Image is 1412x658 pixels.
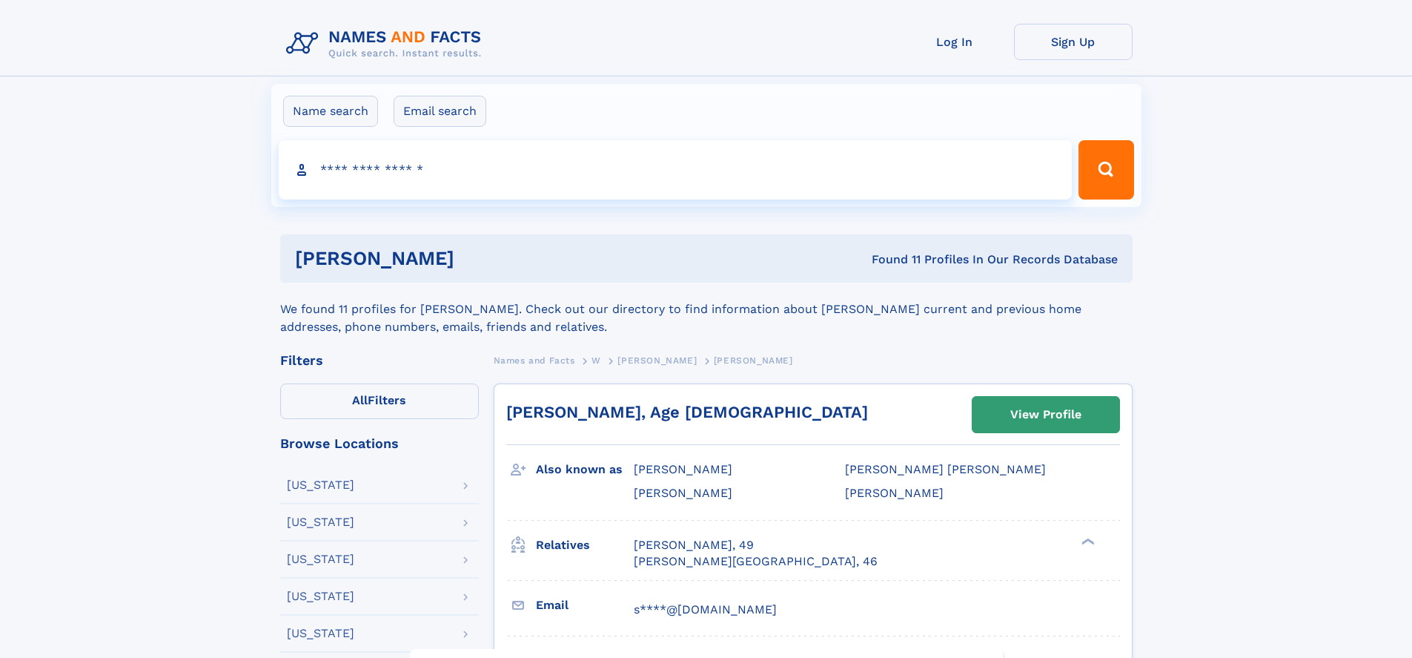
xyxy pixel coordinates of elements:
span: W [591,355,601,366]
h3: Email [536,593,634,618]
div: [US_STATE] [287,479,354,491]
span: [PERSON_NAME] [634,486,732,500]
div: [US_STATE] [287,628,354,639]
span: [PERSON_NAME] [634,462,732,476]
div: [US_STATE] [287,516,354,528]
h1: [PERSON_NAME] [295,249,663,268]
a: W [591,351,601,369]
span: All [352,393,368,407]
div: [US_STATE] [287,590,354,602]
input: search input [279,140,1073,200]
a: Names and Facts [494,351,575,369]
h3: Relatives [536,533,634,558]
a: Sign Up [1014,24,1133,60]
label: Email search [394,96,486,127]
div: Found 11 Profiles In Our Records Database [663,251,1118,268]
img: Logo Names and Facts [280,24,494,64]
span: [PERSON_NAME] [714,355,793,366]
span: [PERSON_NAME] [PERSON_NAME] [845,462,1046,476]
div: Filters [280,354,479,367]
a: [PERSON_NAME], 49 [634,537,754,553]
div: We found 11 profiles for [PERSON_NAME]. Check out our directory to find information about [PERSON... [280,283,1133,336]
a: [PERSON_NAME], Age [DEMOGRAPHIC_DATA] [506,403,868,421]
div: View Profile [1010,398,1081,432]
div: ❯ [1078,536,1096,546]
label: Filters [280,384,479,419]
a: View Profile [972,397,1119,432]
button: Search Button [1078,140,1133,200]
div: [US_STATE] [287,553,354,565]
span: [PERSON_NAME] [845,486,944,500]
h3: Also known as [536,457,634,482]
label: Name search [283,96,378,127]
span: [PERSON_NAME] [617,355,697,366]
a: Log In [895,24,1014,60]
a: [PERSON_NAME][GEOGRAPHIC_DATA], 46 [634,553,878,570]
a: [PERSON_NAME] [617,351,697,369]
div: Browse Locations [280,437,479,450]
